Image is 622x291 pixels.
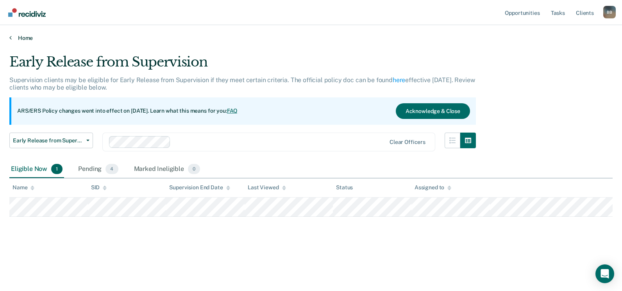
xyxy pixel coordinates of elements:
[415,184,451,191] div: Assigned to
[248,184,286,191] div: Last Viewed
[77,161,120,178] div: Pending4
[188,164,200,174] span: 0
[9,54,476,76] div: Early Release from Supervision
[595,264,614,283] div: Open Intercom Messenger
[169,184,230,191] div: Supervision End Date
[13,137,83,144] span: Early Release from Supervision
[105,164,118,174] span: 4
[603,6,616,18] div: B B
[396,103,470,119] button: Acknowledge & Close
[336,184,353,191] div: Status
[132,161,202,178] div: Marked Ineligible0
[9,161,64,178] div: Eligible Now1
[91,184,107,191] div: SID
[8,8,46,17] img: Recidiviz
[9,133,93,148] button: Early Release from Supervision
[390,139,425,145] div: Clear officers
[13,184,34,191] div: Name
[9,34,613,41] a: Home
[393,76,405,84] a: here
[17,107,238,115] p: ARS/ERS Policy changes went into effect on [DATE]. Learn what this means for you:
[51,164,63,174] span: 1
[227,108,238,114] a: FAQ
[9,76,475,91] p: Supervision clients may be eligible for Early Release from Supervision if they meet certain crite...
[603,6,616,18] button: Profile dropdown button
